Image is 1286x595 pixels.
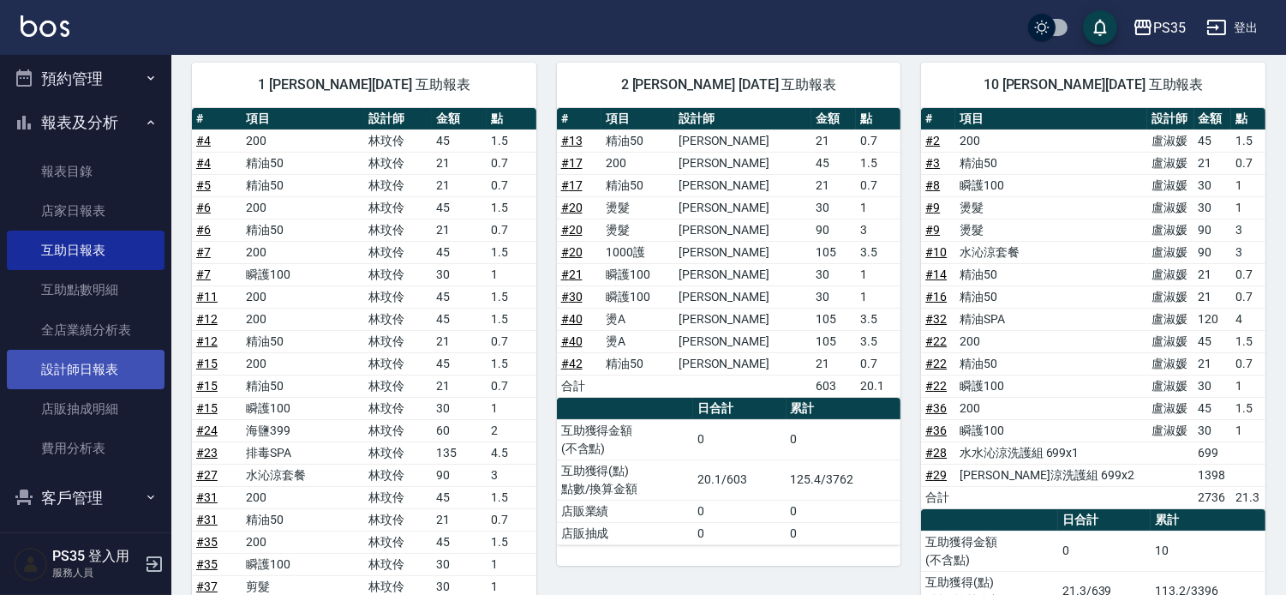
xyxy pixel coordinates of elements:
[242,108,364,130] th: 項目
[7,350,164,389] a: 設計師日報表
[1231,129,1265,152] td: 1.5
[364,285,432,308] td: 林玟伶
[14,547,48,581] img: Person
[1147,308,1193,330] td: 盧淑媛
[1194,129,1232,152] td: 45
[856,330,900,352] td: 3.5
[364,241,432,263] td: 林玟伶
[1147,285,1193,308] td: 盧淑媛
[1231,330,1265,352] td: 1.5
[942,76,1245,93] span: 10 [PERSON_NAME][DATE] 互助報表
[811,152,856,174] td: 45
[1194,419,1232,442] td: 30
[811,174,856,196] td: 21
[487,531,536,553] td: 1.5
[1231,375,1265,397] td: 1
[487,129,536,152] td: 1.5
[432,330,487,352] td: 21
[557,398,901,545] table: a dense table
[242,553,364,575] td: 瞬護100
[7,191,164,231] a: 店家日報表
[921,486,955,508] td: 合計
[921,531,1058,571] td: 互助獲得金額 (不含點)
[364,419,432,442] td: 林玟伶
[787,398,901,420] th: 累計
[242,308,364,330] td: 200
[674,263,811,285] td: [PERSON_NAME]
[1194,196,1232,219] td: 30
[242,196,364,219] td: 200
[601,152,674,174] td: 200
[242,375,364,397] td: 精油50
[7,152,164,191] a: 報表目錄
[693,398,786,420] th: 日合計
[487,174,536,196] td: 0.7
[432,486,487,508] td: 45
[196,490,218,504] a: #31
[557,108,901,398] table: a dense table
[196,334,218,348] a: #12
[242,442,364,464] td: 排毒SPA
[856,241,900,263] td: 3.5
[561,312,583,326] a: #40
[1231,397,1265,419] td: 1.5
[674,129,811,152] td: [PERSON_NAME]
[955,352,1147,375] td: 精油50
[1194,219,1232,241] td: 90
[601,219,674,241] td: 燙髮
[561,178,583,192] a: #17
[925,468,947,482] a: #29
[601,263,674,285] td: 瞬護100
[925,424,947,437] a: #36
[1147,241,1193,263] td: 盧淑媛
[432,241,487,263] td: 45
[364,330,432,352] td: 林玟伶
[1194,397,1232,419] td: 45
[561,223,583,237] a: #20
[1231,352,1265,375] td: 0.7
[432,442,487,464] td: 135
[52,565,140,580] p: 服務人員
[811,241,856,263] td: 105
[432,375,487,397] td: 21
[196,290,218,304] a: #11
[601,308,674,330] td: 燙A
[1194,241,1232,263] td: 90
[1194,285,1232,308] td: 21
[811,375,856,397] td: 603
[601,129,674,152] td: 精油50
[856,285,900,308] td: 1
[811,285,856,308] td: 30
[1147,152,1193,174] td: 盧淑媛
[856,129,900,152] td: 0.7
[1083,10,1117,45] button: save
[674,196,811,219] td: [PERSON_NAME]
[242,352,364,375] td: 200
[674,241,811,263] td: [PERSON_NAME]
[1153,17,1186,39] div: PS35
[1194,152,1232,174] td: 21
[1231,241,1265,263] td: 3
[487,508,536,531] td: 0.7
[955,285,1147,308] td: 精油50
[364,352,432,375] td: 林玟伶
[196,312,218,326] a: #12
[1194,486,1232,508] td: 2736
[601,285,674,308] td: 瞬護100
[196,267,211,281] a: #7
[487,375,536,397] td: 0.7
[557,500,694,522] td: 店販業績
[693,460,786,500] td: 20.1/603
[242,419,364,442] td: 海鹽399
[487,397,536,419] td: 1
[561,201,583,214] a: #20
[432,219,487,241] td: 21
[432,285,487,308] td: 45
[242,129,364,152] td: 200
[561,290,583,304] a: #30
[1147,219,1193,241] td: 盧淑媛
[432,419,487,442] td: 60
[432,174,487,196] td: 21
[1151,531,1265,571] td: 10
[364,219,432,241] td: 林玟伶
